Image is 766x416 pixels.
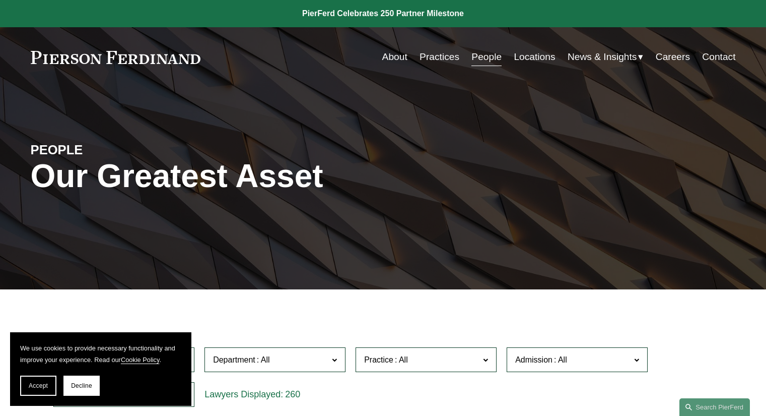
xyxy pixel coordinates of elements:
a: Cookie Policy [121,356,160,364]
span: Admission [515,355,552,364]
a: Careers [656,47,690,67]
button: Accept [20,376,56,396]
span: 260 [285,389,300,399]
a: Search this site [679,398,750,416]
a: About [382,47,407,67]
a: Locations [514,47,555,67]
span: Department [213,355,255,364]
p: We use cookies to provide necessary functionality and improve your experience. Read our . [20,342,181,366]
button: Decline [63,376,100,396]
span: Decline [71,382,92,389]
a: Practices [420,47,459,67]
span: Practice [364,355,393,364]
a: folder dropdown [568,47,644,67]
a: People [471,47,502,67]
h4: PEOPLE [31,142,207,158]
a: Contact [702,47,735,67]
span: Accept [29,382,48,389]
section: Cookie banner [10,332,191,406]
h1: Our Greatest Asset [31,158,501,195]
span: News & Insights [568,48,637,66]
